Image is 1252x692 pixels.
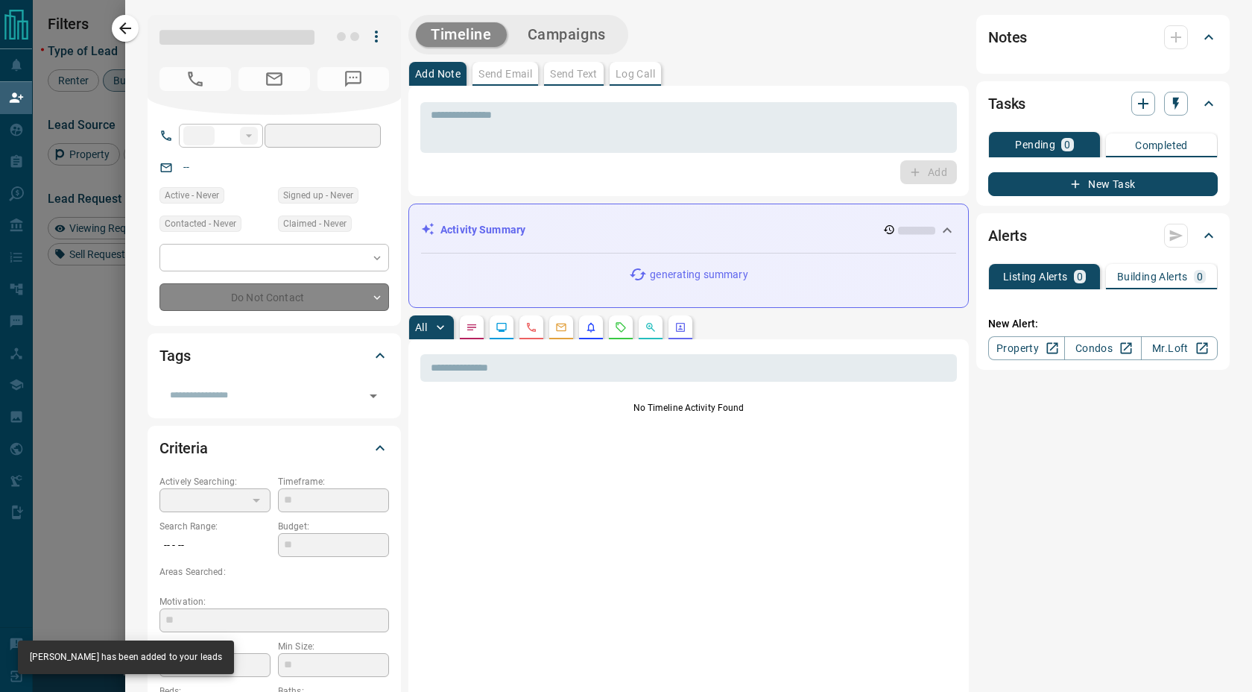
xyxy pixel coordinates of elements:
button: Open [363,386,384,406]
div: Alerts [988,218,1218,254]
h2: Criteria [159,436,208,460]
a: Mr.Loft [1141,336,1218,360]
svg: Agent Actions [674,321,686,333]
div: Tasks [988,86,1218,122]
svg: Opportunities [645,321,657,333]
p: generating summary [650,267,747,283]
div: Tags [159,338,389,374]
p: 0 [1197,271,1203,282]
p: All [415,322,427,333]
span: No Number [159,67,231,91]
span: No Email [238,67,310,91]
p: Activity Summary [440,222,525,238]
svg: Requests [615,321,627,333]
p: Listing Alerts [1003,271,1068,282]
p: Areas Searched: [159,565,389,579]
svg: Calls [525,321,537,333]
p: Add Note [415,69,461,79]
p: 0 [1077,271,1083,282]
p: 0 [1064,139,1070,150]
svg: Listing Alerts [585,321,597,333]
button: New Task [988,172,1218,196]
h2: Tags [159,344,190,368]
button: Campaigns [513,22,621,47]
div: Criteria [159,430,389,466]
p: Timeframe: [278,475,389,488]
p: New Alert: [988,316,1218,332]
p: Pending [1015,139,1055,150]
div: [PERSON_NAME] has been added to your leads [30,645,222,670]
a: Condos [1064,336,1141,360]
h2: Alerts [988,224,1027,248]
button: Timeline [416,22,507,47]
p: -- - -- [159,533,271,558]
p: No Timeline Activity Found [420,401,957,415]
h2: Tasks [988,92,1025,116]
a: -- [183,161,189,173]
p: Search Range: [159,520,271,533]
svg: Lead Browsing Activity [496,321,508,333]
div: Do Not Contact [159,283,389,311]
div: Activity Summary [421,216,956,244]
span: No Number [317,67,389,91]
p: Min Size: [278,640,389,653]
p: Actively Searching: [159,475,271,488]
h2: Notes [988,25,1027,49]
svg: Emails [555,321,567,333]
a: Property [988,336,1065,360]
span: Signed up - Never [283,188,353,203]
p: Budget: [278,520,389,533]
svg: Notes [466,321,478,333]
span: Contacted - Never [165,216,236,231]
span: Claimed - Never [283,216,347,231]
div: Notes [988,19,1218,55]
p: Completed [1135,140,1188,151]
p: Building Alerts [1117,271,1188,282]
p: Motivation: [159,595,389,608]
span: Active - Never [165,188,219,203]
